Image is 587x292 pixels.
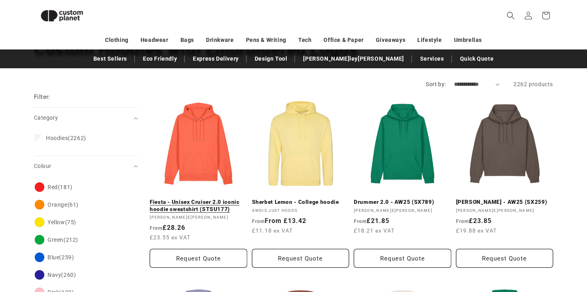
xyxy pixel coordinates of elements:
[34,156,138,176] summary: Colour (0 selected)
[298,33,311,47] a: Tech
[141,33,169,47] a: Headwear
[456,52,498,66] a: Quick Quote
[354,249,451,268] button: Request Quote
[105,33,129,47] a: Clothing
[246,33,286,47] a: Pens & Writing
[189,52,243,66] a: Express Delivery
[89,52,131,66] a: Best Sellers
[34,108,138,128] summary: Category (0 selected)
[251,52,292,66] a: Design Tool
[456,199,553,206] a: [PERSON_NAME] - AW25 (SX259)
[252,199,349,206] a: Sherbet Lemon - College hoodie
[450,206,587,292] iframe: Chat Widget
[502,7,520,24] summary: Search
[299,52,408,66] a: [PERSON_NAME]ley[PERSON_NAME]
[150,199,247,213] a: Fiesta - Unisex Cruiser 2.0 iconic hoodie sweatshirt (STSU177)
[417,33,442,47] a: Lifestyle
[426,81,446,87] label: Sort by:
[416,52,448,66] a: Services
[514,81,553,87] span: 2262 products
[252,249,349,268] button: Request Quote
[323,33,363,47] a: Office & Paper
[206,33,234,47] a: Drinkware
[46,134,86,142] span: (2262)
[180,33,194,47] a: Bags
[354,199,451,206] a: Drummer 2.0 - AW25 (SX789)
[376,33,405,47] a: Giveaways
[34,114,58,121] span: Category
[454,33,482,47] a: Umbrellas
[139,52,181,66] a: Eco Friendly
[46,135,68,141] span: Hoodies
[34,93,50,102] h2: Filter:
[150,249,247,268] button: Request Quote
[34,163,51,169] span: Colour
[34,3,90,28] img: Custom Planet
